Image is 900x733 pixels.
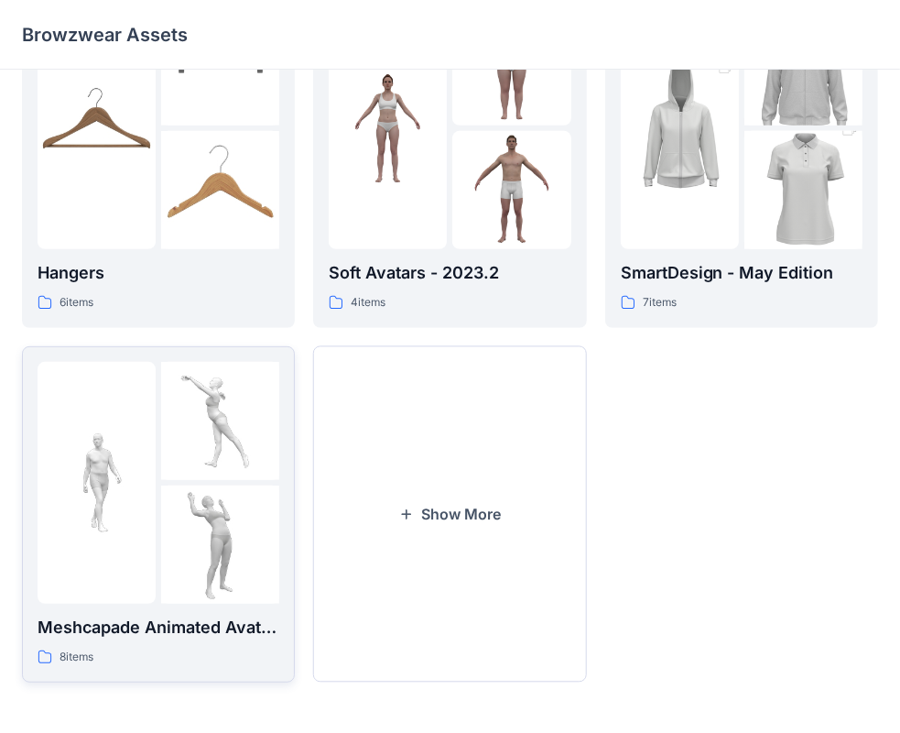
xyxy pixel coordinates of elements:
img: folder 1 [38,69,156,187]
img: folder 2 [161,362,279,480]
button: Show More [313,346,586,683]
p: 8 items [60,648,93,667]
p: 6 items [60,293,93,312]
p: 7 items [643,293,677,312]
img: folder 3 [161,131,279,249]
p: Hangers [38,260,279,286]
img: folder 1 [38,423,156,542]
img: folder 3 [161,486,279,604]
img: folder 3 [744,102,862,279]
a: folder 1folder 2folder 3Meshcapade Animated Avatars8items [22,346,295,683]
p: Soft Avatars - 2023.2 [329,260,570,286]
p: 4 items [351,293,385,312]
p: Meshcapade Animated Avatars [38,615,279,640]
img: folder 1 [621,39,739,217]
p: SmartDesign - May Edition [621,260,862,286]
img: folder 1 [329,69,447,187]
img: folder 3 [452,131,570,249]
p: Browzwear Assets [22,22,188,48]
